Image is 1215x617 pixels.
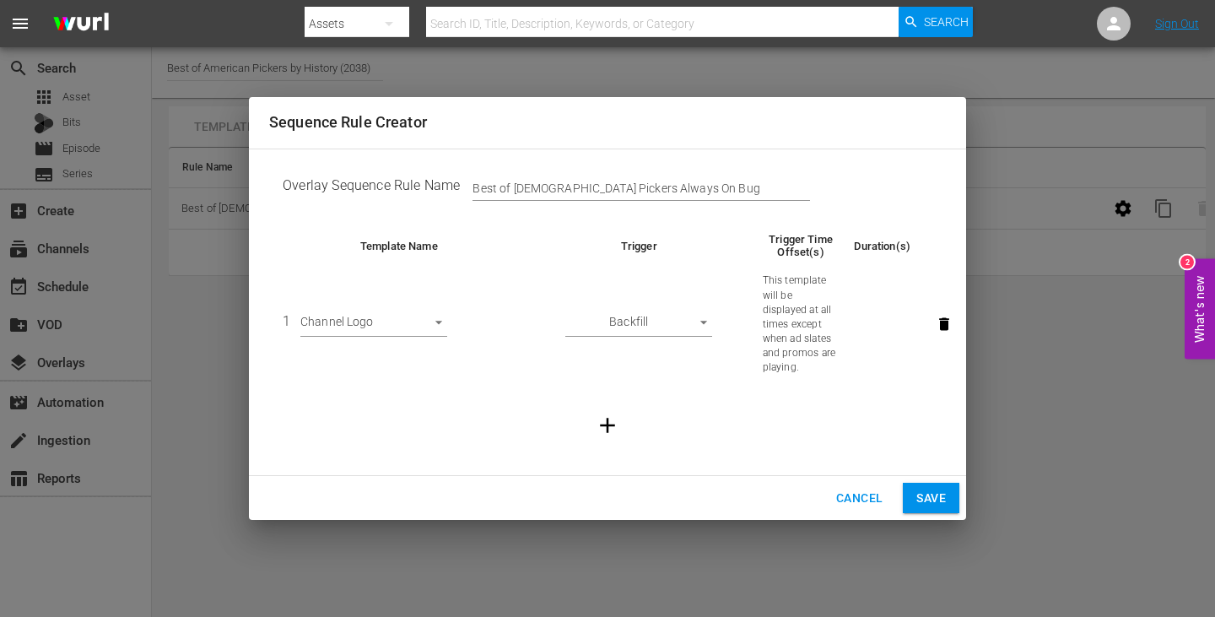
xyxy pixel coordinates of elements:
[269,163,946,215] td: Overlay Sequence Rule Name
[269,111,946,135] h2: Sequence Rule Creator
[749,231,853,260] th: Trigger Time Offset(s)
[585,416,630,432] span: Add Template Trigger
[1185,258,1215,359] button: Open Feedback Widget
[903,483,959,514] button: Save
[565,312,712,338] div: Backfill
[916,488,946,509] span: Save
[823,483,896,514] button: Cancel
[269,231,529,260] th: Template Name
[924,7,969,37] span: Search
[529,231,749,260] th: Trigger
[300,312,447,338] div: Channel Logo
[836,488,883,509] span: Cancel
[40,4,121,44] img: ans4CAIJ8jUAAAAAAAAAAAAAAAAAAAAAAAAgQb4GAAAAAAAAAAAAAAAAAAAAAAAAJMjXAAAAAAAAAAAAAAAAAAAAAAAAgAT5G...
[852,231,912,260] th: Duration(s)
[1180,255,1194,268] div: 2
[763,273,840,375] p: This template will be displayed at all times except when ad slates and promos are playing.
[1155,17,1199,30] a: Sign Out
[10,14,30,34] span: menu
[283,313,290,329] span: 1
